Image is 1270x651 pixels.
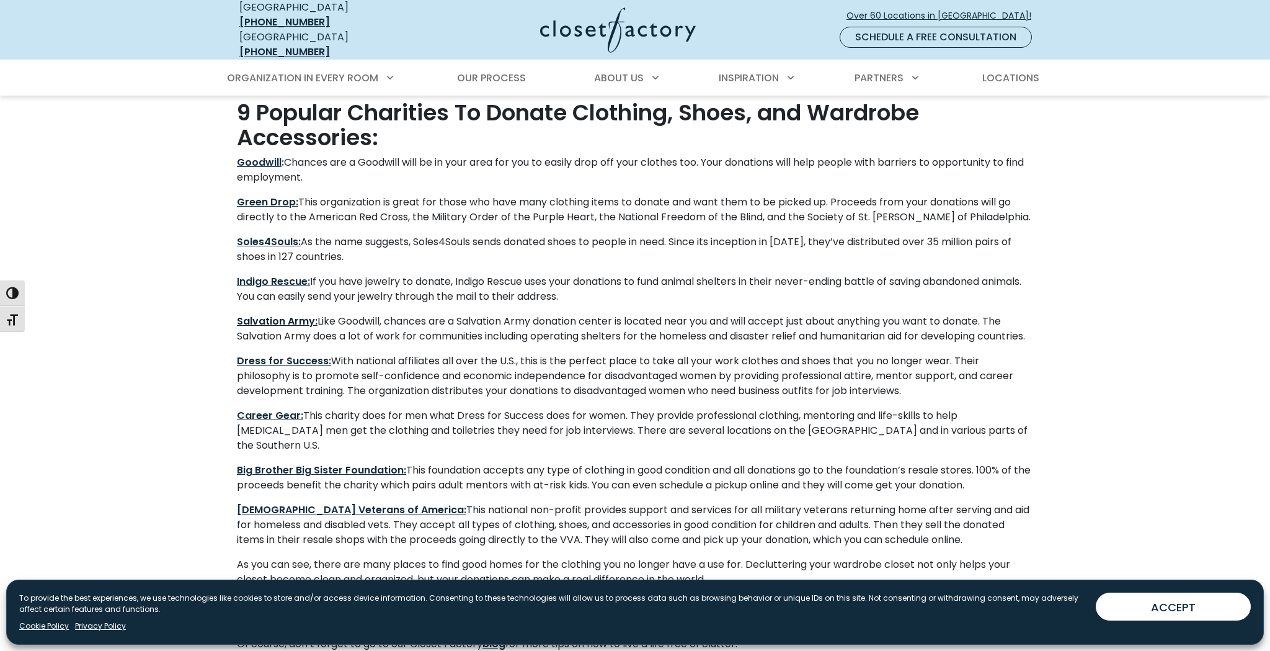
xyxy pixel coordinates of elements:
[237,503,1033,547] p: This national non-profit provides support and services for all military veterans returning home a...
[218,61,1052,96] nav: Primary Menu
[237,314,1033,344] p: Like Goodwill, chances are a Salvation Army donation center is located near you and will accept j...
[19,621,69,632] a: Cookie Policy
[75,621,126,632] a: Privacy Policy
[237,195,298,209] a: Green Drop:
[719,71,779,85] span: Inspiration
[19,593,1086,615] p: To provide the best experiences, we use technologies like cookies to store and/or access device i...
[855,71,904,85] span: Partners
[237,101,1033,150] h3: 9 Popular Charities To Donate Clothing, Shoes, and Wardrobe Accessories:
[237,235,1033,264] p: As the name suggests, Soles4Souls sends donated shoes to people in need. Since its inception in [...
[237,463,406,477] a: Big Brother Big Sister Foundation:
[237,354,331,368] a: Dress for Success:
[282,155,284,169] strong: :
[237,557,1033,587] p: As you can see, there are many places to find good homes for the clothing you no longer have a us...
[840,27,1032,48] a: Schedule a Free Consultation
[237,195,1033,225] p: This organization is great for those who have many clothing items to donate and want them to be p...
[239,45,330,59] a: [PHONE_NUMBER]
[237,235,301,249] a: Soles4Souls:
[237,314,317,328] a: Salvation Army:
[982,71,1039,85] span: Locations
[237,408,1033,453] p: This charity does for men what Dress for Success does for women. They provide professional clothi...
[237,463,1033,493] p: This foundation accepts any type of clothing in good condition and all donations go to the founda...
[846,9,1041,22] span: Over 60 Locations in [GEOGRAPHIC_DATA]!
[237,274,1033,304] p: If you have jewelry to donate, Indigo Rescue uses your donations to fund animal shelters in their...
[1096,593,1251,621] button: ACCEPT
[846,5,1042,27] a: Over 60 Locations in [GEOGRAPHIC_DATA]!
[457,71,526,85] span: Our Process
[237,274,310,289] a: Indigo Rescue:
[237,155,282,169] a: Goodwill
[239,15,330,29] a: [PHONE_NUMBER]
[227,71,378,85] span: Organization in Every Room
[237,503,466,517] a: [DEMOGRAPHIC_DATA] Veterans of America:
[237,408,303,423] a: Career Gear:
[594,71,644,85] span: About Us
[237,155,1033,185] p: Chances are a Goodwill will be in your area for you to easily drop off your clothes too. Your don...
[239,30,419,60] div: [GEOGRAPHIC_DATA]
[237,354,1033,398] p: With national affiliates all over the U.S., this is the perfect place to take all your work cloth...
[540,7,696,53] img: Closet Factory Logo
